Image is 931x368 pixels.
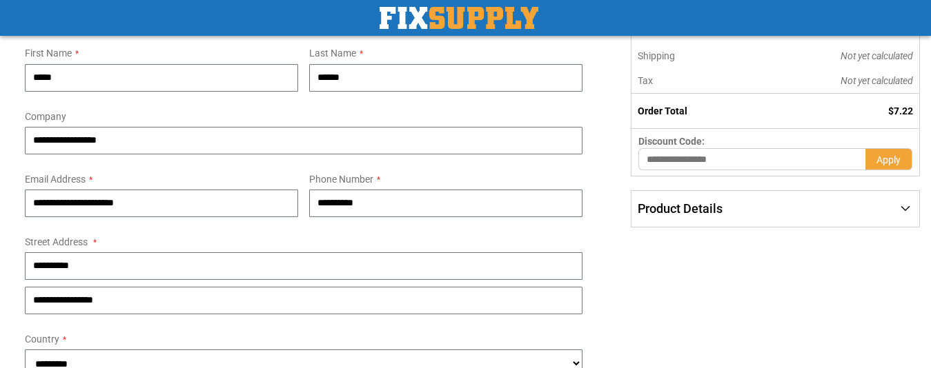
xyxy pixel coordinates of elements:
span: $7.22 [888,105,913,116]
span: Not yet calculated [841,50,913,61]
span: Not yet calculated [841,75,913,86]
span: Apply [876,154,901,165]
a: store logo [380,7,538,29]
span: Discount Code: [638,136,705,147]
span: Shipping [638,50,675,61]
strong: Order Total [638,105,687,116]
button: Apply [865,148,912,170]
span: Product Details [638,201,723,216]
th: Tax [631,68,760,94]
img: Fix Industrial Supply [380,7,538,29]
span: Email Address [25,174,86,185]
span: First Name [25,48,72,59]
span: Last Name [309,48,356,59]
span: Street Address [25,236,88,247]
span: Company [25,111,66,122]
span: Country [25,334,59,345]
span: Phone Number [309,174,373,185]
